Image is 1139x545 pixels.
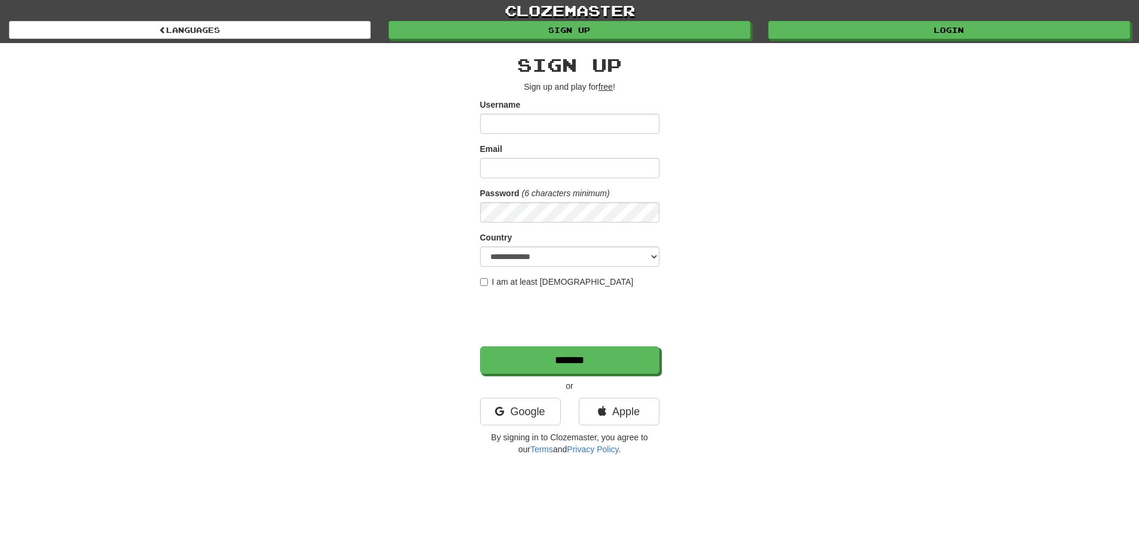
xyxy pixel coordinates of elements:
[598,82,613,92] u: free
[480,81,659,93] p: Sign up and play for !
[480,55,659,75] h2: Sign up
[480,143,502,155] label: Email
[389,21,750,39] a: Sign up
[480,232,512,243] label: Country
[530,444,553,454] a: Terms
[480,380,659,392] p: or
[480,187,520,199] label: Password
[480,99,521,111] label: Username
[480,294,662,340] iframe: reCAPTCHA
[579,398,659,425] a: Apple
[480,431,659,455] p: By signing in to Clozemaster, you agree to our and .
[480,278,488,286] input: I am at least [DEMOGRAPHIC_DATA]
[522,188,610,198] em: (6 characters minimum)
[9,21,371,39] a: Languages
[480,398,561,425] a: Google
[480,276,634,288] label: I am at least [DEMOGRAPHIC_DATA]
[567,444,618,454] a: Privacy Policy
[768,21,1130,39] a: Login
